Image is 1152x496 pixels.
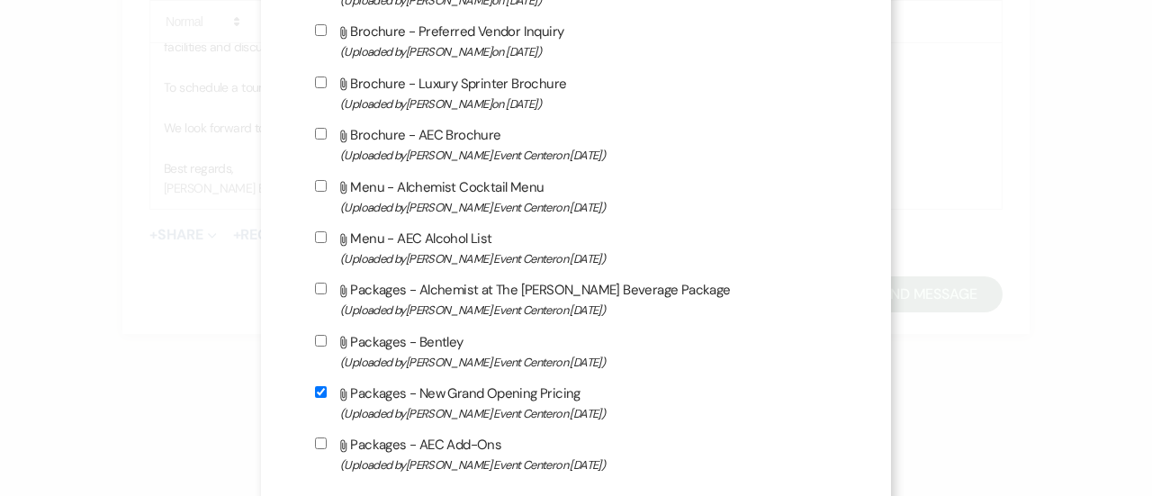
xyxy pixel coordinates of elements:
input: Brochure - Preferred Vendor Inquiry(Uploaded by[PERSON_NAME]on [DATE]) [315,24,327,36]
span: (Uploaded by [PERSON_NAME] Event Center on [DATE] ) [340,403,837,424]
label: Packages - Alchemist at The [PERSON_NAME] Beverage Package [315,278,837,320]
input: Menu - Alchemist Cocktail Menu(Uploaded by[PERSON_NAME] Event Centeron [DATE]) [315,180,327,192]
span: (Uploaded by [PERSON_NAME] on [DATE] ) [340,41,837,62]
span: (Uploaded by [PERSON_NAME] Event Center on [DATE] ) [340,145,837,166]
label: Packages - Bentley [315,330,837,373]
span: (Uploaded by [PERSON_NAME] Event Center on [DATE] ) [340,300,837,320]
span: (Uploaded by [PERSON_NAME] Event Center on [DATE] ) [340,248,837,269]
label: Brochure - AEC Brochure [315,123,837,166]
label: Packages - New Grand Opening Pricing [315,382,837,424]
label: Brochure - Preferred Vendor Inquiry [315,20,837,62]
input: Packages - New Grand Opening Pricing(Uploaded by[PERSON_NAME] Event Centeron [DATE]) [315,386,327,398]
input: Packages - Alchemist at The [PERSON_NAME] Beverage Package(Uploaded by[PERSON_NAME] Event Centero... [315,283,327,294]
input: Packages - Bentley(Uploaded by[PERSON_NAME] Event Centeron [DATE]) [315,335,327,347]
label: Brochure - Luxury Sprinter Brochure [315,72,837,114]
input: Brochure - AEC Brochure(Uploaded by[PERSON_NAME] Event Centeron [DATE]) [315,128,327,140]
label: Packages - AEC Add-Ons [315,433,837,475]
label: Menu - AEC Alcohol List [315,227,837,269]
label: Menu - Alchemist Cocktail Menu [315,176,837,218]
input: Packages - AEC Add-Ons(Uploaded by[PERSON_NAME] Event Centeron [DATE]) [315,437,327,449]
span: (Uploaded by [PERSON_NAME] Event Center on [DATE] ) [340,455,837,475]
span: (Uploaded by [PERSON_NAME] Event Center on [DATE] ) [340,197,837,218]
span: (Uploaded by [PERSON_NAME] Event Center on [DATE] ) [340,352,837,373]
span: (Uploaded by [PERSON_NAME] on [DATE] ) [340,94,837,114]
input: Menu - AEC Alcohol List(Uploaded by[PERSON_NAME] Event Centeron [DATE]) [315,231,327,243]
input: Brochure - Luxury Sprinter Brochure(Uploaded by[PERSON_NAME]on [DATE]) [315,77,327,88]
